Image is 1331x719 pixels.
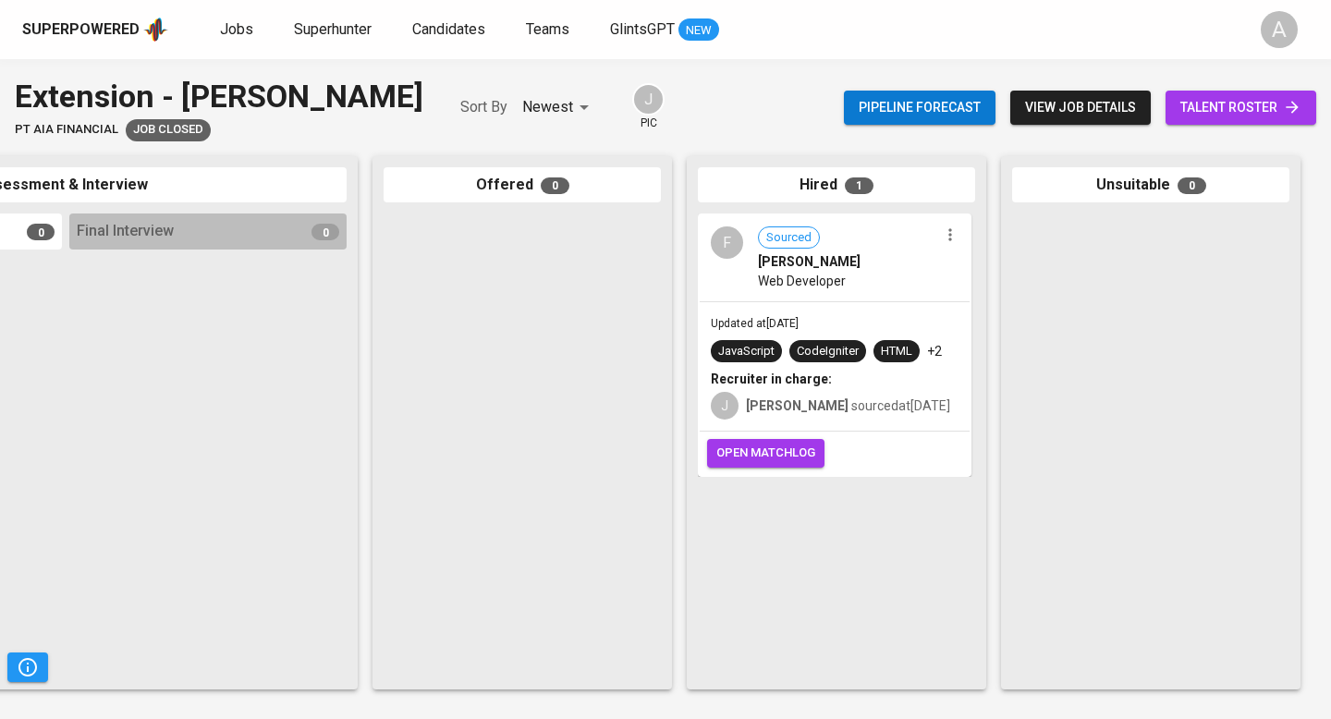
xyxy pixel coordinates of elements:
[718,343,775,360] div: JavaScript
[412,18,489,42] a: Candidates
[698,167,975,203] div: Hired
[27,224,55,240] span: 0
[526,18,573,42] a: Teams
[698,213,971,477] div: FSourced[PERSON_NAME]Web DeveloperUpdated at[DATE]JavaScriptCodeIgniterHTML+2Recruiter in charge:...
[759,229,819,247] span: Sourced
[1180,96,1301,119] span: talent roster
[746,398,950,413] span: sourced at [DATE]
[711,372,832,386] b: Recruiter in charge:
[77,221,174,242] span: Final Interview
[678,21,719,40] span: NEW
[1010,91,1151,125] button: view job details
[460,96,507,118] p: Sort By
[1166,91,1316,125] a: talent roster
[859,96,981,119] span: Pipeline forecast
[126,119,211,141] div: Job already placed by Glints
[844,91,995,125] button: Pipeline forecast
[845,177,873,194] span: 1
[15,121,118,139] span: PT AIA FINANCIAL
[15,74,423,119] div: Extension - [PERSON_NAME]
[707,439,824,468] button: open matchlog
[711,226,743,259] div: F
[7,652,48,682] button: Pipeline Triggers
[541,177,569,194] span: 0
[797,343,859,360] div: CodeIgniter
[126,121,211,139] span: Job Closed
[711,392,739,420] div: J
[758,252,861,271] span: [PERSON_NAME]
[632,83,665,116] div: J
[1012,167,1289,203] div: Unsuitable
[22,19,140,41] div: Superpowered
[1178,177,1206,194] span: 0
[384,167,661,203] div: Offered
[220,18,257,42] a: Jobs
[632,83,665,131] div: pic
[1261,11,1298,48] div: A
[610,20,675,38] span: GlintsGPT
[881,343,912,360] div: HTML
[143,16,168,43] img: app logo
[294,18,375,42] a: Superhunter
[412,20,485,38] span: Candidates
[522,91,595,125] div: Newest
[1025,96,1136,119] span: view job details
[716,443,815,464] span: open matchlog
[927,342,942,360] p: +2
[22,16,168,43] a: Superpoweredapp logo
[758,272,846,290] span: Web Developer
[522,96,573,118] p: Newest
[294,20,372,38] span: Superhunter
[311,224,339,240] span: 0
[711,317,799,330] span: Updated at [DATE]
[526,20,569,38] span: Teams
[746,398,849,413] b: [PERSON_NAME]
[610,18,719,42] a: GlintsGPT NEW
[220,20,253,38] span: Jobs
